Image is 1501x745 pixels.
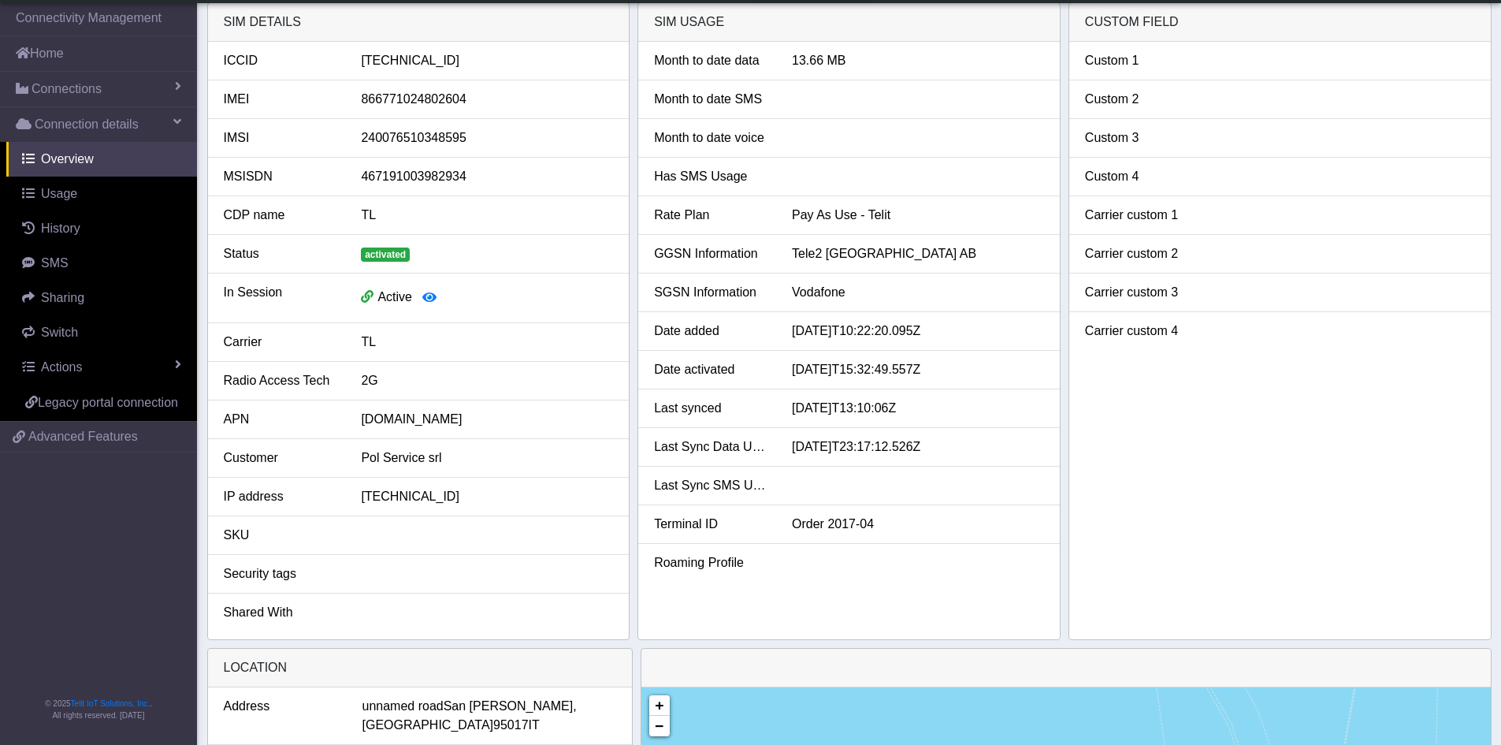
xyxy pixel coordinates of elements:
[1073,244,1211,263] div: Carrier custom 2
[41,360,82,374] span: Actions
[349,333,625,352] div: TL
[642,360,780,379] div: Date activated
[349,90,625,109] div: 866771024802604
[208,3,630,42] div: SIM details
[212,371,350,390] div: Radio Access Tech
[649,695,670,716] a: Zoom in
[212,206,350,225] div: CDP name
[212,129,350,147] div: IMSI
[1073,322,1211,341] div: Carrier custom 4
[780,360,1056,379] div: [DATE]T15:32:49.557Z
[780,244,1056,263] div: Tele2 [GEOGRAPHIC_DATA] AB
[642,476,780,495] div: Last Sync SMS Usage
[361,248,410,262] span: activated
[6,315,197,350] a: Switch
[1073,129,1211,147] div: Custom 3
[377,290,412,304] span: Active
[642,515,780,534] div: Terminal ID
[32,80,102,99] span: Connections
[444,697,577,716] span: San [PERSON_NAME],
[642,206,780,225] div: Rate Plan
[6,350,197,385] a: Actions
[212,603,350,622] div: Shared With
[362,716,494,735] span: [GEOGRAPHIC_DATA]
[41,291,84,304] span: Sharing
[349,371,625,390] div: 2G
[1073,51,1211,70] div: Custom 1
[1073,167,1211,186] div: Custom 4
[349,51,625,70] div: [TECHNICAL_ID]
[212,410,350,429] div: APN
[649,716,670,736] a: Zoom out
[212,167,350,186] div: MSISDN
[6,177,197,211] a: Usage
[493,716,529,735] span: 95017
[642,90,780,109] div: Month to date SMS
[780,399,1056,418] div: [DATE]T13:10:06Z
[780,283,1056,302] div: Vodafone
[212,449,350,467] div: Customer
[642,438,780,456] div: Last Sync Data Usage
[6,211,197,246] a: History
[642,283,780,302] div: SGSN Information
[362,697,444,716] span: unnamed road
[212,90,350,109] div: IMEI
[208,649,632,687] div: LOCATION
[28,427,138,446] span: Advanced Features
[212,244,350,263] div: Status
[349,206,625,225] div: TL
[71,699,150,708] a: Telit IoT Solutions, Inc.
[642,129,780,147] div: Month to date voice
[41,326,78,339] span: Switch
[41,152,94,166] span: Overview
[6,142,197,177] a: Overview
[212,697,351,735] div: Address
[41,187,77,200] span: Usage
[212,487,350,506] div: IP address
[41,222,80,235] span: History
[212,564,350,583] div: Security tags
[529,716,540,735] span: IT
[780,515,1056,534] div: Order 2017-04
[6,246,197,281] a: SMS
[642,399,780,418] div: Last synced
[642,322,780,341] div: Date added
[349,449,625,467] div: Pol Service srl
[1073,90,1211,109] div: Custom 2
[1073,206,1211,225] div: Carrier custom 1
[642,167,780,186] div: Has SMS Usage
[212,526,350,545] div: SKU
[780,322,1056,341] div: [DATE]T10:22:20.095Z
[212,333,350,352] div: Carrier
[349,487,625,506] div: [TECHNICAL_ID]
[1069,3,1491,42] div: Custom field
[6,281,197,315] a: Sharing
[780,206,1056,225] div: Pay As Use - Telit
[642,244,780,263] div: GGSN Information
[1073,283,1211,302] div: Carrier custom 3
[35,115,139,134] span: Connection details
[212,283,350,313] div: In Session
[38,396,178,409] span: Legacy portal connection
[642,51,780,70] div: Month to date data
[780,51,1056,70] div: 13.66 MB
[349,410,625,429] div: [DOMAIN_NAME]
[349,129,625,147] div: 240076510348595
[642,553,780,572] div: Roaming Profile
[638,3,1060,42] div: SIM usage
[780,438,1056,456] div: [DATE]T23:17:12.526Z
[41,256,69,270] span: SMS
[412,283,447,313] button: View session details
[212,51,350,70] div: ICCID
[349,167,625,186] div: 467191003982934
